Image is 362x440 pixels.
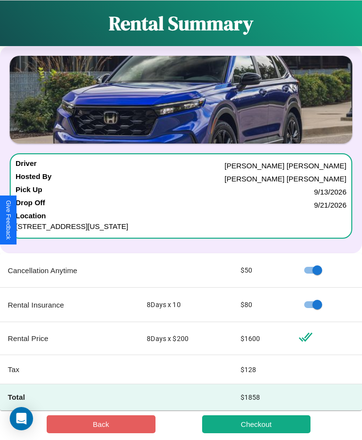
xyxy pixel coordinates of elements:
[109,10,253,36] h1: Rental Summary
[224,159,346,172] p: [PERSON_NAME] [PERSON_NAME]
[314,185,346,198] p: 9 / 13 / 2026
[202,415,311,433] button: Checkout
[16,172,52,185] h4: Hosted By
[16,185,42,198] h4: Pick Up
[8,264,131,277] p: Cancellation Anytime
[233,384,291,410] td: $ 1858
[16,212,346,220] h4: Location
[8,298,131,311] p: Rental Insurance
[8,363,131,376] p: Tax
[8,392,131,402] h4: Total
[47,415,155,433] button: Back
[314,198,346,212] p: 9 / 21 / 2026
[5,200,12,240] div: Give Feedback
[233,322,291,355] td: $ 1600
[8,332,131,345] p: Rental Price
[16,198,45,212] h4: Drop Off
[139,288,233,322] td: 8 Days x 10
[139,322,233,355] td: 8 Days x $ 200
[224,172,346,185] p: [PERSON_NAME] [PERSON_NAME]
[233,288,291,322] td: $ 80
[16,220,346,233] p: [STREET_ADDRESS][US_STATE]
[233,355,291,384] td: $ 128
[16,159,36,172] h4: Driver
[10,407,33,430] div: Open Intercom Messenger
[233,253,291,288] td: $ 50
